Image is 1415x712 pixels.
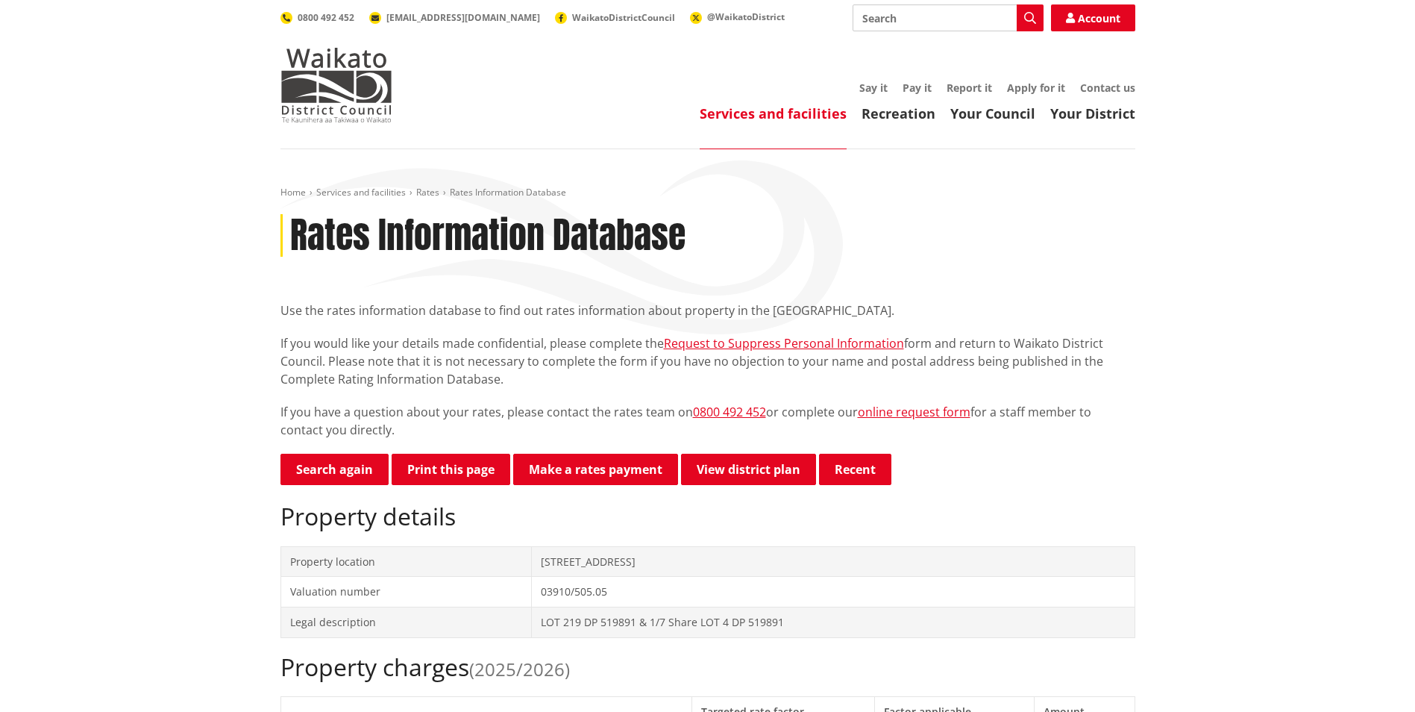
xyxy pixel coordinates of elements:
a: Search again [280,454,389,485]
td: Property location [280,546,531,577]
a: WaikatoDistrictCouncil [555,11,675,24]
a: online request form [858,404,970,420]
a: Request to Suppress Personal Information [664,335,904,352]
td: [STREET_ADDRESS] [531,546,1135,577]
a: Recreation [862,104,935,122]
td: LOT 219 DP 519891 & 1/7 Share LOT 4 DP 519891 [531,607,1135,637]
a: 0800 492 452 [280,11,354,24]
a: View district plan [681,454,816,485]
span: @WaikatoDistrict [707,10,785,23]
a: Your Council [950,104,1035,122]
a: Contact us [1080,81,1135,95]
h2: Property details [280,502,1135,531]
span: WaikatoDistrictCouncil [572,11,675,24]
td: Valuation number [280,577,531,608]
a: Make a rates payment [513,454,678,485]
p: If you have a question about your rates, please contact the rates team on or complete our for a s... [280,403,1135,439]
a: [EMAIL_ADDRESS][DOMAIN_NAME] [369,11,540,24]
h2: Property charges [280,653,1135,681]
span: Rates Information Database [450,186,566,199]
td: 03910/505.05 [531,577,1135,608]
span: [EMAIL_ADDRESS][DOMAIN_NAME] [386,11,540,24]
a: @WaikatoDistrict [690,10,785,23]
span: (2025/2026) [469,657,570,681]
a: Rates [416,186,439,199]
td: Legal description [280,607,531,637]
a: Your District [1050,104,1135,122]
h1: Rates Information Database [290,214,685,257]
a: Apply for it [1007,81,1065,95]
p: Use the rates information database to find out rates information about property in the [GEOGRAPHI... [280,302,1135,319]
a: Services and facilities [316,186,406,199]
nav: breadcrumb [280,187,1135,199]
a: Report it [947,81,992,95]
a: Services and facilities [700,104,847,122]
button: Print this page [392,454,510,485]
a: Home [280,186,306,199]
a: Say it [859,81,888,95]
span: 0800 492 452 [298,11,354,24]
img: Waikato District Council - Te Kaunihera aa Takiwaa o Waikato [280,48,392,122]
a: Account [1051,4,1135,31]
a: Pay it [903,81,932,95]
p: If you would like your details made confidential, please complete the form and return to Waikato ... [280,334,1135,388]
input: Search input [853,4,1044,31]
button: Recent [819,454,891,485]
a: 0800 492 452 [693,404,766,420]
